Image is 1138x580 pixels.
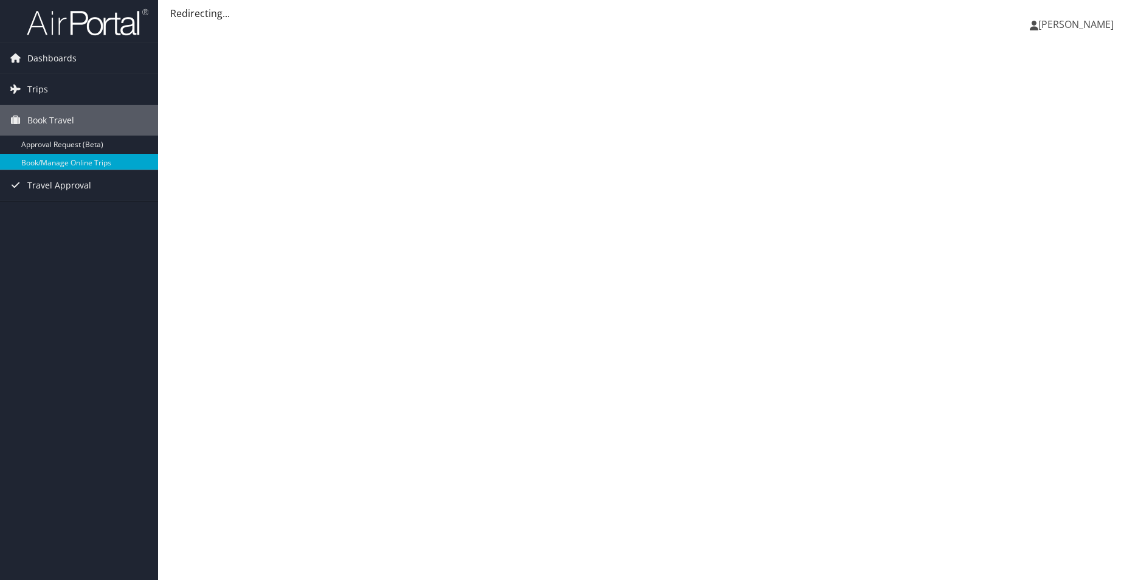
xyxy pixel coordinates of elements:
[1030,6,1126,43] a: [PERSON_NAME]
[27,8,148,36] img: airportal-logo.png
[27,43,77,74] span: Dashboards
[1038,18,1114,31] span: [PERSON_NAME]
[27,170,91,201] span: Travel Approval
[27,74,48,105] span: Trips
[170,6,1126,21] div: Redirecting...
[27,105,74,136] span: Book Travel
